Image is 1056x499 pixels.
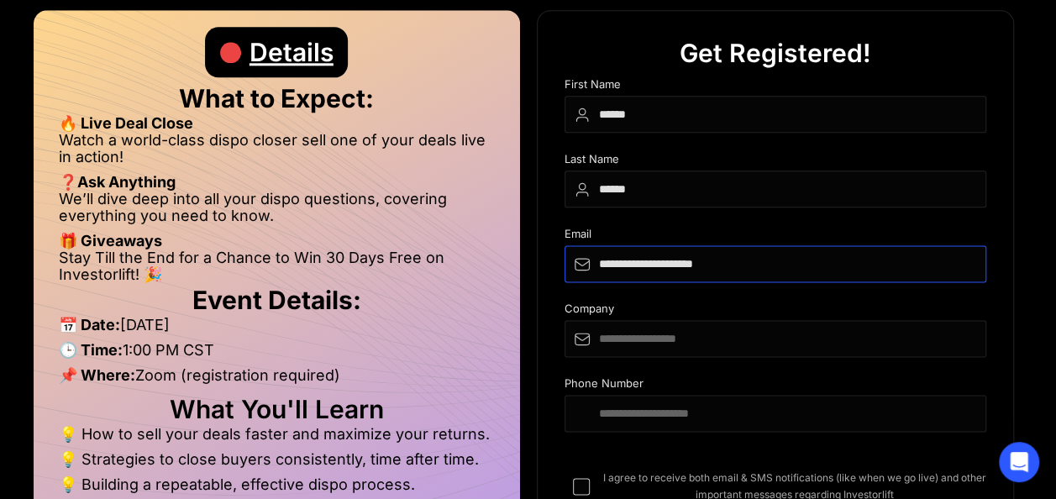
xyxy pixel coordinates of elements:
li: We’ll dive deep into all your dispo questions, covering everything you need to know. [59,191,495,233]
div: Open Intercom Messenger [999,442,1039,482]
div: Last Name [565,153,987,171]
div: Company [565,302,987,320]
strong: 🔥 Live Deal Close [59,114,193,132]
div: Email [565,228,987,245]
li: 💡 How to sell your deals faster and maximize your returns. [59,426,495,451]
h2: What You'll Learn [59,401,495,418]
div: Details [250,27,334,77]
strong: 🕒 Time: [59,341,123,359]
li: 💡 Building a repeatable, effective dispo process. [59,476,495,493]
div: First Name [565,78,987,96]
li: [DATE] [59,317,495,342]
strong: 📌 Where: [59,366,135,384]
strong: 📅 Date: [59,316,120,334]
div: Get Registered! [680,28,870,78]
li: Watch a world-class dispo closer sell one of your deals live in action! [59,132,495,174]
strong: 🎁 Giveaways [59,232,162,249]
strong: Event Details: [192,285,361,315]
strong: ❓Ask Anything [59,173,176,191]
li: 1:00 PM CST [59,342,495,367]
li: Zoom (registration required) [59,367,495,392]
strong: What to Expect: [179,83,374,113]
li: Stay Till the End for a Chance to Win 30 Days Free on Investorlift! 🎉 [59,249,495,283]
div: Phone Number [565,377,987,395]
li: 💡 Strategies to close buyers consistently, time after time. [59,451,495,476]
